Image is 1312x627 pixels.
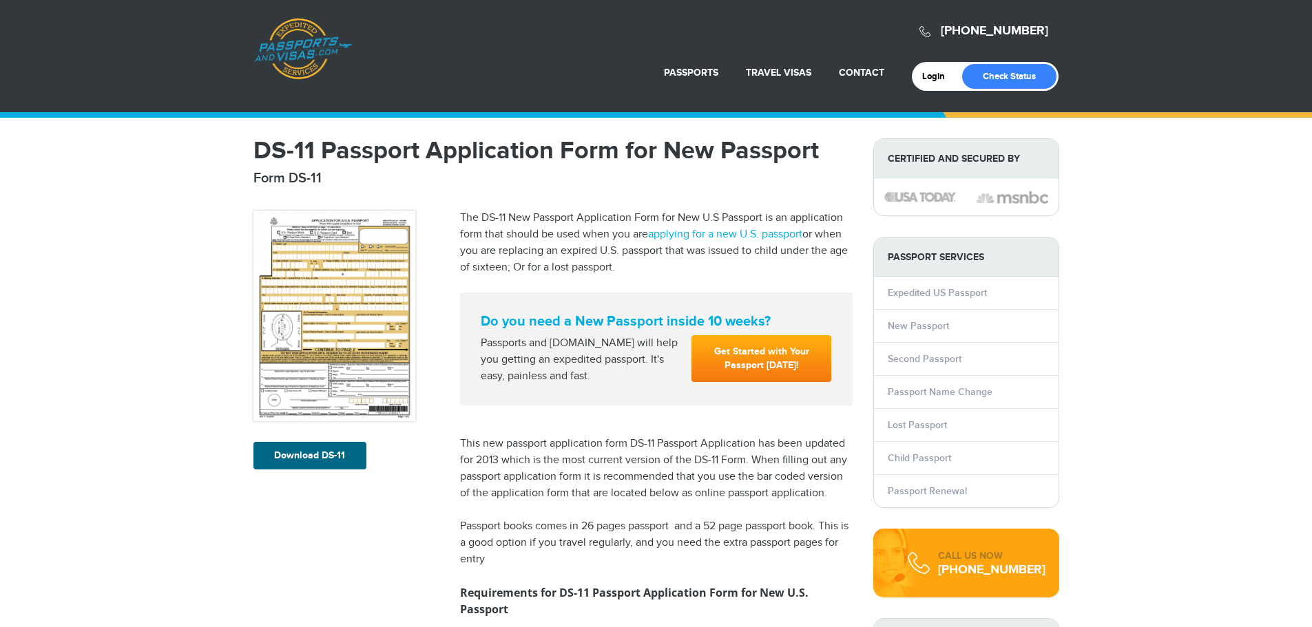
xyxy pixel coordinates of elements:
iframe: Customer reviews powered by Trustpilot [460,405,853,419]
div: CALL US NOW [938,549,1045,563]
a: applying for a new U.S. passport [648,228,802,241]
img: DS-11 [253,211,415,421]
h3: Requirements for DS-11 Passport Application Form for New U.S. Passport [460,584,853,617]
a: [PHONE_NUMBER] [941,23,1048,39]
a: Lost Passport [888,419,947,431]
a: Second Passport [888,353,961,365]
a: Check Status [962,64,1056,89]
strong: Do you need a New Passport inside 10 weeks? [481,313,832,330]
a: Passport Name Change [888,386,992,398]
a: Login [922,71,955,82]
strong: Certified and Secured by [874,139,1059,178]
a: Child Passport [888,452,951,464]
h1: DS-11 Passport Application Form for New Passport [253,138,853,163]
a: Passports [664,67,718,78]
a: Contact [839,67,884,78]
img: image description [977,189,1048,206]
div: Passports and [DOMAIN_NAME] will help you getting an expedited passport. It's easy, painless and ... [475,335,687,385]
a: Passport Renewal [888,485,967,497]
a: Get Started with Your Passport [DATE]! [691,335,831,382]
a: Expedited US Passport [888,287,987,299]
img: image description [884,192,956,202]
p: This new passport application form DS-11 Passport Application has been updated for 2013 which is ... [460,436,853,502]
p: Passport books comes in 26 pages passport and a 52 page passport book. This is a good option if y... [460,518,853,568]
a: Passports & [DOMAIN_NAME] [254,18,352,80]
h2: Form DS-11 [253,170,853,187]
div: [PHONE_NUMBER] [938,563,1045,577]
a: New Passport [888,320,949,332]
a: Travel Visas [746,67,811,78]
p: The DS-11 New Passport Application Form for New U.S Passport is an application form that should b... [460,210,853,276]
a: Download DS-11 [253,442,366,469]
strong: PASSPORT SERVICES [874,237,1059,277]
